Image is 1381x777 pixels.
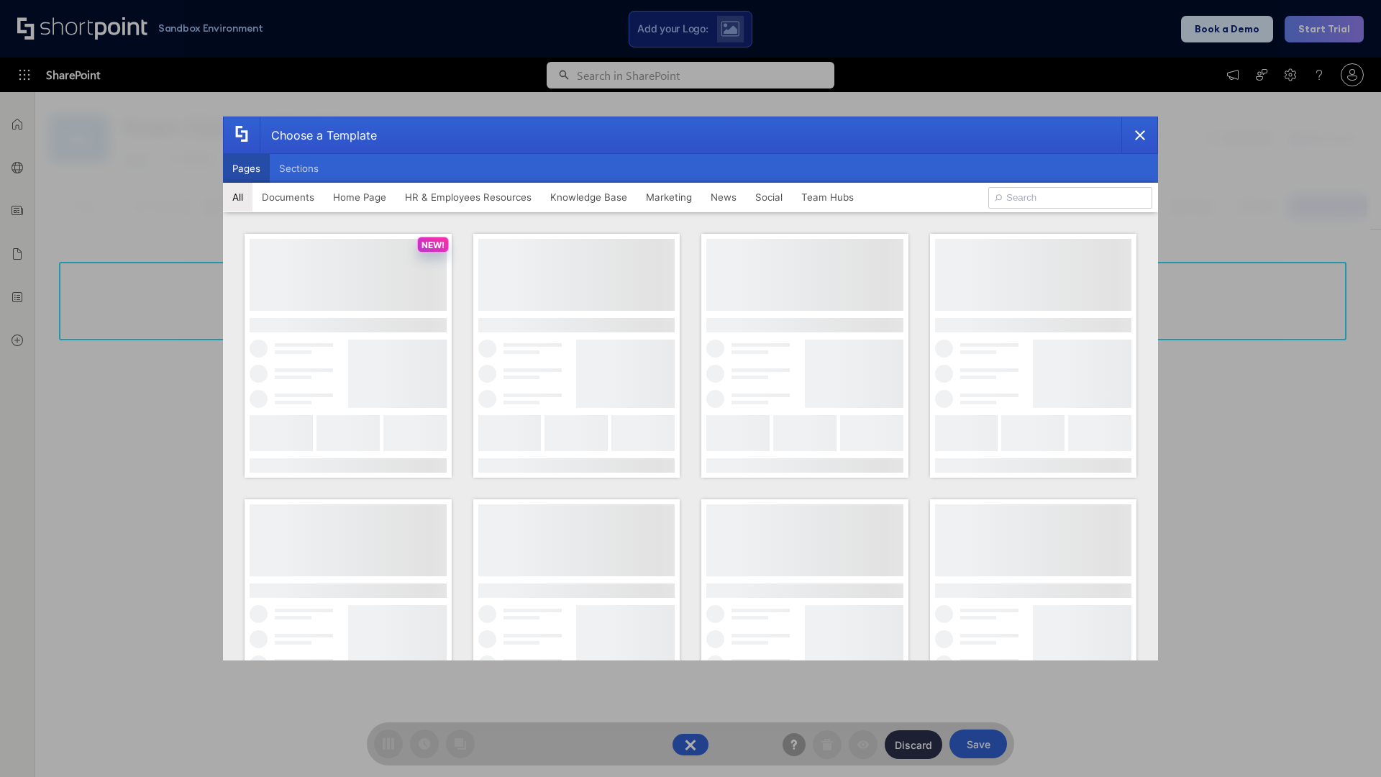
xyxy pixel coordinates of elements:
button: All [223,183,252,212]
button: Social [746,183,792,212]
button: News [701,183,746,212]
input: Search [988,187,1152,209]
div: template selector [223,117,1158,660]
button: Pages [223,154,270,183]
button: Knowledge Base [541,183,637,212]
button: Sections [270,154,328,183]
button: Marketing [637,183,701,212]
iframe: Chat Widget [1309,708,1381,777]
button: Team Hubs [792,183,863,212]
p: NEW! [421,240,445,250]
button: HR & Employees Resources [396,183,541,212]
div: Choose a Template [260,117,377,153]
button: Documents [252,183,324,212]
button: Home Page [324,183,396,212]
